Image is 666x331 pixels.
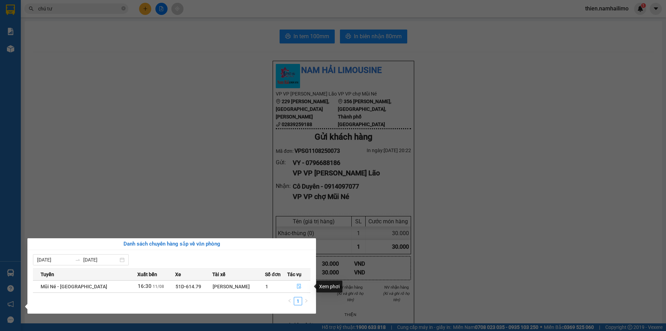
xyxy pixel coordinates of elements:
[212,271,225,278] span: Tài xế
[66,6,137,23] div: VP [GEOGRAPHIC_DATA]
[66,7,83,14] span: Nhận:
[83,256,118,264] input: Đến ngày
[66,31,137,41] div: 0914097077
[6,23,61,31] div: VY
[37,256,72,264] input: Từ ngày
[138,283,152,289] span: 16:30
[294,297,302,305] a: 1
[75,257,80,263] span: swap-right
[65,45,137,55] div: 30.000
[153,284,164,289] span: 11/08
[65,47,75,54] span: CC :
[304,299,308,303] span: right
[41,284,107,289] span: Mũi Né - [GEOGRAPHIC_DATA]
[41,271,54,278] span: Tuyến
[137,271,157,278] span: Xuất bến
[302,297,310,305] li: Next Page
[297,284,301,289] span: file-done
[6,6,61,23] div: VP [PERSON_NAME]
[75,257,80,263] span: to
[176,284,201,289] span: 51D-614.79
[285,297,294,305] button: left
[6,7,17,14] span: Gửi:
[213,283,265,290] div: [PERSON_NAME]
[316,281,342,292] div: Xem phơi
[265,271,281,278] span: Số đơn
[6,31,61,41] div: 0796688186
[66,23,137,31] div: Cô Duyên
[302,297,310,305] button: right
[265,284,268,289] span: 1
[285,297,294,305] li: Previous Page
[288,299,292,303] span: left
[287,271,301,278] span: Tác vụ
[33,240,310,248] div: Danh sách chuyến hàng sắp về văn phòng
[175,271,181,278] span: Xe
[288,281,310,292] button: file-done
